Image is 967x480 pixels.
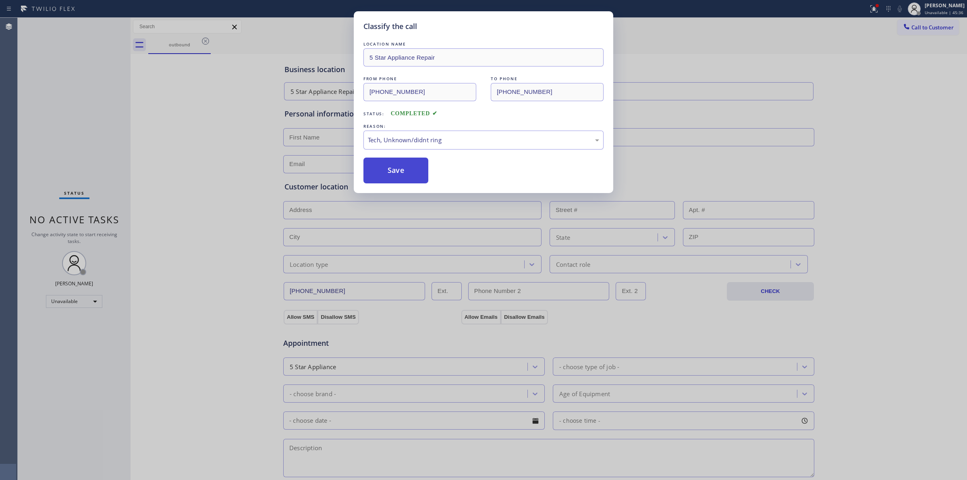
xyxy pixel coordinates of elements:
div: TO PHONE [491,75,604,83]
span: Status: [363,111,384,116]
input: To phone [491,83,604,101]
div: FROM PHONE [363,75,476,83]
h5: Classify the call [363,21,417,32]
div: Tech, Unknown/didnt ring [368,135,599,145]
div: LOCATION NAME [363,40,604,48]
input: From phone [363,83,476,101]
span: COMPLETED [391,110,438,116]
button: Save [363,158,428,183]
div: REASON: [363,122,604,131]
